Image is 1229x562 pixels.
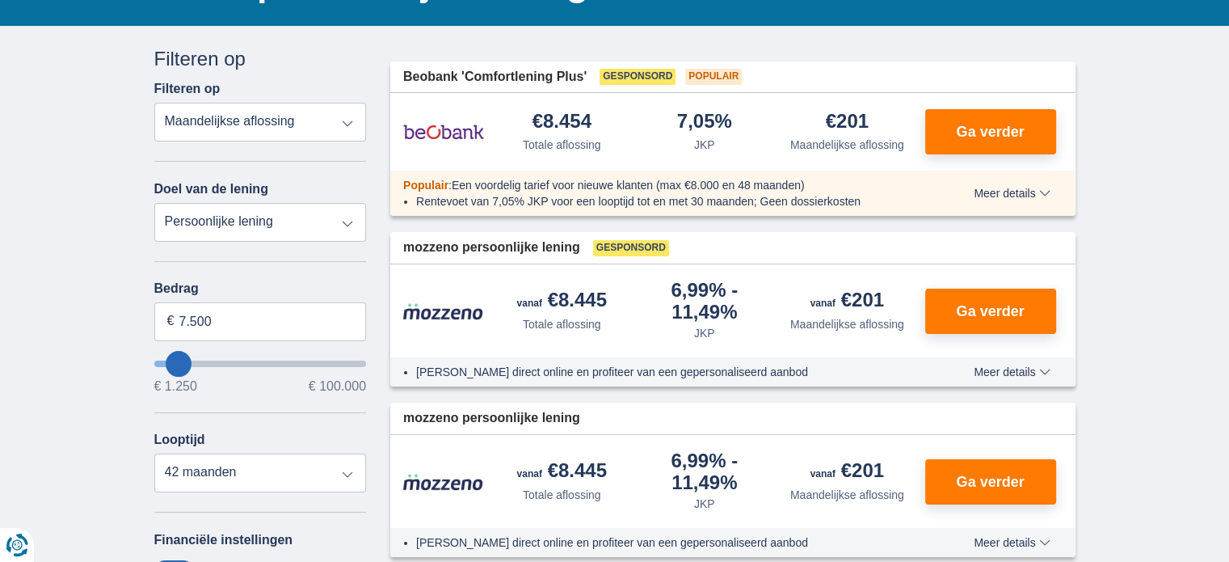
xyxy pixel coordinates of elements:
[790,137,904,153] div: Maandelijkse aflossing
[390,177,928,193] div: :
[677,112,732,133] div: 7,05%
[956,475,1024,489] span: Ga verder
[523,137,601,153] div: Totale aflossing
[517,290,607,313] div: €8.445
[694,496,715,512] div: JKP
[403,239,580,257] span: mozzeno persoonlijke lening
[517,461,607,484] div: €8.445
[154,433,205,447] label: Looptijd
[523,316,601,332] div: Totale aflossing
[416,364,915,380] li: [PERSON_NAME] direct online en profiteer van een gepersonaliseerd aanbod
[974,188,1050,199] span: Meer details
[403,179,448,192] span: Populair
[154,45,367,73] div: Filteren op
[600,69,676,85] span: Gesponsord
[154,533,293,547] label: Financiële instellingen
[925,109,1056,154] button: Ga verder
[167,312,175,331] span: €
[154,361,367,367] input: wantToBorrow
[694,137,715,153] div: JKP
[974,366,1050,378] span: Meer details
[810,290,884,313] div: €201
[925,289,1056,334] button: Ga verder
[452,179,805,192] span: Een voordelig tarief voor nieuwe klanten (max €8.000 en 48 maanden)
[685,69,742,85] span: Populair
[403,473,484,491] img: product.pl.alt Mozzeno
[403,409,580,428] span: mozzeno persoonlijke lening
[790,487,904,503] div: Maandelijkse aflossing
[416,193,915,209] li: Rentevoet van 7,05% JKP voor een looptijd tot en met 30 maanden; Geen dossierkosten
[962,366,1062,378] button: Meer details
[523,487,601,503] div: Totale aflossing
[962,187,1062,200] button: Meer details
[154,281,367,296] label: Bedrag
[826,112,869,133] div: €201
[532,112,591,133] div: €8.454
[640,451,770,492] div: 6,99%
[810,461,884,484] div: €201
[154,380,197,393] span: € 1.250
[962,536,1062,549] button: Meer details
[694,325,715,341] div: JKP
[925,459,1056,505] button: Ga verder
[403,302,484,320] img: product.pl.alt Mozzeno
[790,316,904,332] div: Maandelijkse aflossing
[154,182,268,196] label: Doel van de lening
[403,112,484,152] img: product.pl.alt Beobank
[416,535,915,551] li: [PERSON_NAME] direct online en profiteer van een gepersonaliseerd aanbod
[974,537,1050,548] span: Meer details
[593,240,669,256] span: Gesponsord
[956,304,1024,319] span: Ga verder
[309,380,366,393] span: € 100.000
[956,125,1024,139] span: Ga verder
[403,68,587,87] span: Beobank 'Comfortlening Plus'
[154,82,221,96] label: Filteren op
[640,281,770,322] div: 6,99%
